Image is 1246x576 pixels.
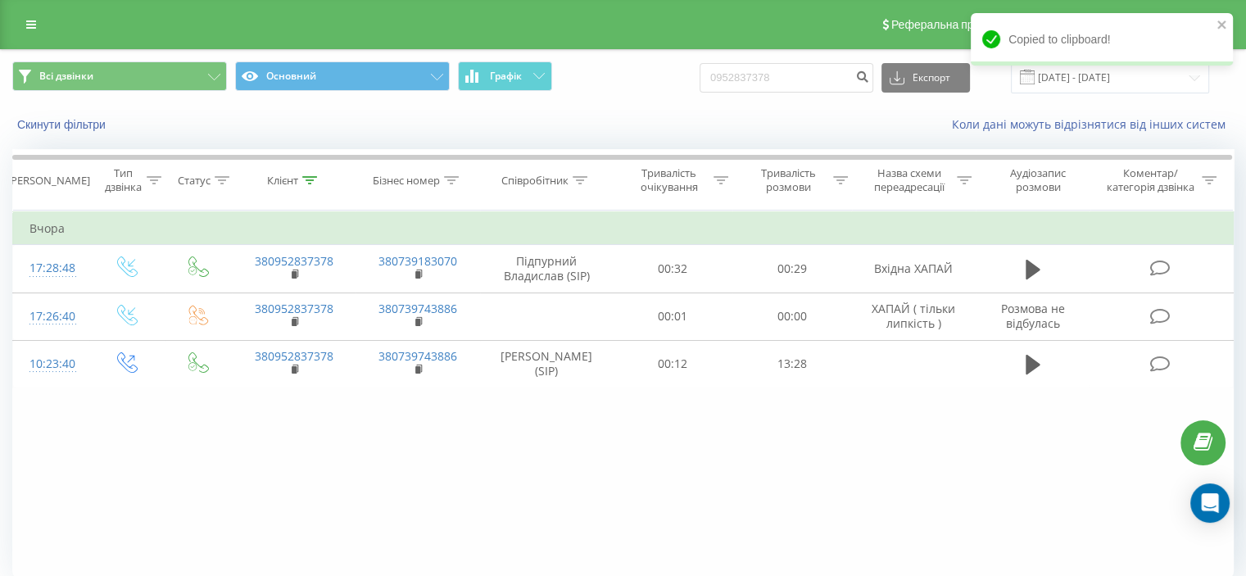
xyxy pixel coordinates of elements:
span: Реферальна програма [891,18,1012,31]
button: Основний [235,61,450,91]
span: Графік [490,70,522,82]
div: Copied to clipboard! [971,13,1233,66]
div: 17:26:40 [29,301,73,333]
button: Всі дзвінки [12,61,227,91]
td: ХАПАЙ ( тільки липкість ) [851,293,975,340]
a: 380952837378 [255,348,333,364]
td: Вчора [13,212,1234,245]
a: Коли дані можуть відрізнятися вiд інших систем [952,116,1234,132]
div: Open Intercom Messenger [1190,483,1230,523]
input: Пошук за номером [700,63,873,93]
button: Графік [458,61,552,91]
td: 00:32 [614,245,732,293]
div: Коментар/категорія дзвінка [1102,166,1198,194]
div: Тривалість розмови [747,166,829,194]
td: 00:12 [614,340,732,388]
div: Тривалість очікування [628,166,710,194]
div: Аудіозапис розмови [990,166,1086,194]
button: Скинути фільтри [12,117,114,132]
a: 380739743886 [378,301,457,316]
td: 00:01 [614,293,732,340]
span: Всі дзвінки [39,70,93,83]
div: Тип дзвінка [103,166,142,194]
div: Співробітник [501,174,569,188]
td: 00:00 [732,293,851,340]
div: 17:28:48 [29,252,73,284]
td: Вхідна ХАПАЙ [851,245,975,293]
div: [PERSON_NAME] [7,174,90,188]
span: Розмова не відбулась [1001,301,1065,331]
a: 380739183070 [378,253,457,269]
button: Експорт [881,63,970,93]
div: Статус [178,174,211,188]
div: Клієнт [267,174,298,188]
td: 13:28 [732,340,851,388]
a: 380952837378 [255,253,333,269]
div: 10:23:40 [29,348,73,380]
td: 00:29 [732,245,851,293]
a: 380739743886 [378,348,457,364]
a: 380952837378 [255,301,333,316]
button: close [1217,18,1228,34]
div: Назва схеми переадресації [867,166,953,194]
td: Підпурний Владислав (SIP) [480,245,614,293]
div: Бізнес номер [373,174,440,188]
td: [PERSON_NAME] (SIP) [480,340,614,388]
